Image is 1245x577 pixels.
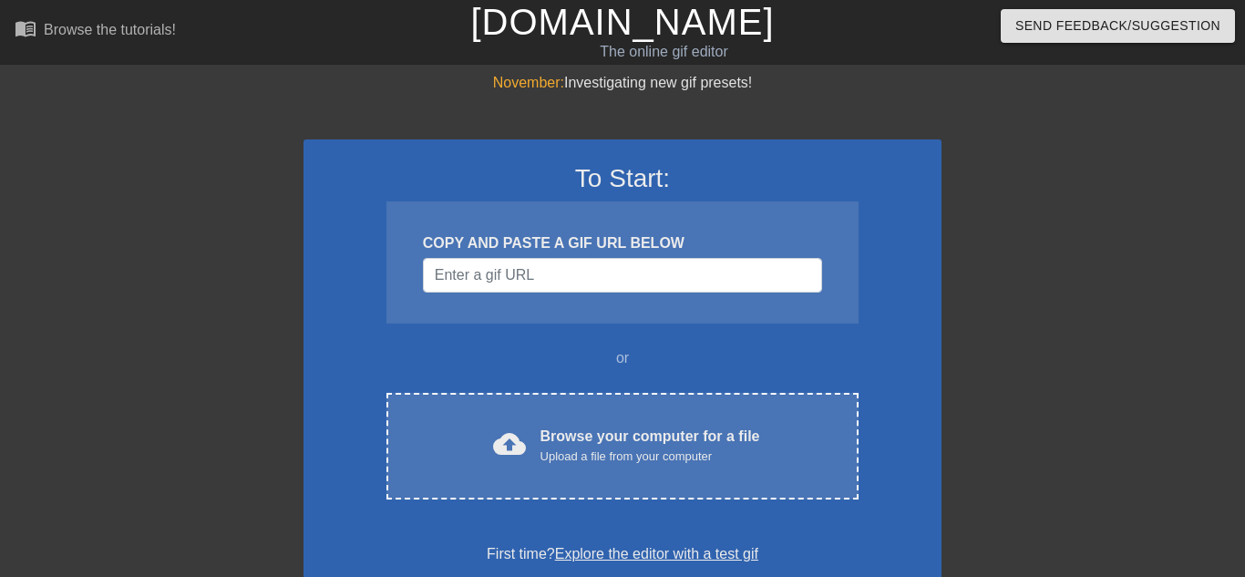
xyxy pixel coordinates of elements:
[327,543,918,565] div: First time?
[1015,15,1220,37] span: Send Feedback/Suggestion
[327,163,918,194] h3: To Start:
[1001,9,1235,43] button: Send Feedback/Suggestion
[304,72,941,94] div: Investigating new gif presets!
[555,546,758,562] a: Explore the editor with a test gif
[15,17,36,39] span: menu_book
[44,22,176,37] div: Browse the tutorials!
[493,75,564,90] span: November:
[540,448,760,466] div: Upload a file from your computer
[423,258,822,293] input: Username
[423,232,822,254] div: COPY AND PASTE A GIF URL BELOW
[493,428,526,460] span: cloud_upload
[424,41,903,63] div: The online gif editor
[351,347,894,369] div: or
[15,17,176,46] a: Browse the tutorials!
[470,2,774,42] a: [DOMAIN_NAME]
[540,426,760,466] div: Browse your computer for a file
